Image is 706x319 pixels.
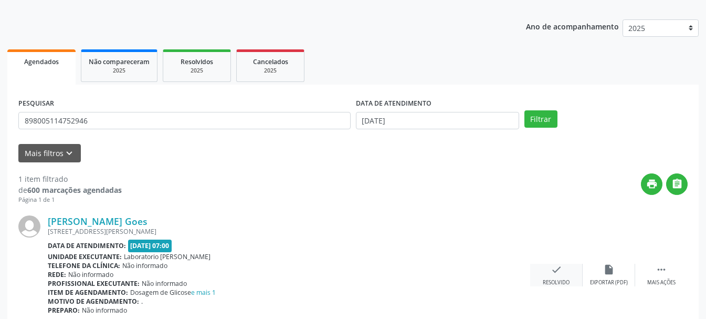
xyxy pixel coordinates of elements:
[590,279,628,286] div: Exportar (PDF)
[244,67,297,75] div: 2025
[191,288,216,297] a: e mais 1
[64,148,75,159] i: keyboard_arrow_down
[551,264,562,275] i: check
[253,57,288,66] span: Cancelados
[130,288,216,297] span: Dosagem de Glicose
[18,184,122,195] div: de
[356,96,431,112] label: DATA DE ATENDIMENTO
[122,261,167,270] span: Não informado
[124,252,210,261] span: Laboratorio [PERSON_NAME]
[18,144,81,162] button: Mais filtroskeyboard_arrow_down
[603,264,615,275] i: insert_drive_file
[68,270,113,279] span: Não informado
[48,252,122,261] b: Unidade executante:
[524,110,557,128] button: Filtrar
[141,297,143,306] span: .
[526,19,619,33] p: Ano de acompanhamento
[18,195,122,204] div: Página 1 de 1
[656,264,667,275] i: 
[24,57,59,66] span: Agendados
[18,173,122,184] div: 1 item filtrado
[48,270,66,279] b: Rede:
[543,279,570,286] div: Resolvido
[48,215,147,227] a: [PERSON_NAME] Goes
[27,185,122,195] strong: 600 marcações agendadas
[666,173,688,195] button: 
[641,173,662,195] button: print
[646,178,658,190] i: print
[89,57,150,66] span: Não compareceram
[48,288,128,297] b: Item de agendamento:
[671,178,683,190] i: 
[647,279,676,286] div: Mais ações
[356,112,519,130] input: Selecione um intervalo
[171,67,223,75] div: 2025
[48,241,126,250] b: Data de atendimento:
[18,215,40,238] img: img
[18,96,54,112] label: PESQUISAR
[18,112,351,130] input: Nome, CNS
[48,306,80,315] b: Preparo:
[128,240,172,252] span: [DATE] 07:00
[181,57,213,66] span: Resolvidos
[48,227,530,236] div: [STREET_ADDRESS][PERSON_NAME]
[82,306,127,315] span: Não informado
[89,67,150,75] div: 2025
[48,261,120,270] b: Telefone da clínica:
[48,297,139,306] b: Motivo de agendamento:
[48,279,140,288] b: Profissional executante:
[142,279,187,288] span: Não informado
